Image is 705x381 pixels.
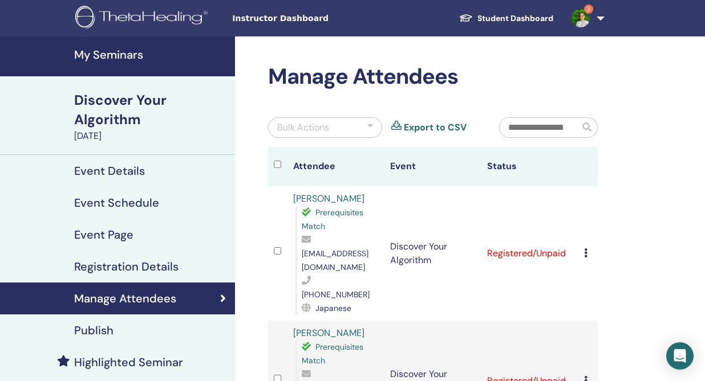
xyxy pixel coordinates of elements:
[75,6,212,31] img: logo.png
[450,8,562,29] a: Student Dashboard
[481,147,578,186] th: Status
[74,91,228,129] div: Discover Your Algorithm
[384,186,481,321] td: Discover Your Algorithm
[302,342,363,366] span: Prerequisites Match
[293,192,364,204] a: [PERSON_NAME]
[277,121,329,134] div: Bulk Actions
[287,147,384,186] th: Attendee
[302,248,368,272] span: [EMAIL_ADDRESS][DOMAIN_NAME]
[74,129,228,143] div: [DATE]
[666,342,694,370] div: Open Intercom Messenger
[74,323,114,337] h4: Publish
[74,48,228,62] h4: My Seminars
[74,355,183,369] h4: Highlighted Seminar
[74,292,176,305] h4: Manage Attendees
[74,164,145,178] h4: Event Details
[268,64,598,90] h2: Manage Attendees
[293,327,364,339] a: [PERSON_NAME]
[584,5,593,14] span: 3
[74,228,133,241] h4: Event Page
[74,196,159,210] h4: Event Schedule
[384,147,481,186] th: Event
[404,121,467,134] a: Export to CSV
[67,91,235,143] a: Discover Your Algorithm[DATE]
[302,207,363,231] span: Prerequisites Match
[315,303,351,313] span: Japanese
[459,13,473,23] img: graduation-cap-white.svg
[302,289,370,300] span: [PHONE_NUMBER]
[232,13,403,24] span: Instructor Dashboard
[74,260,179,273] h4: Registration Details
[572,9,590,27] img: default.jpg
